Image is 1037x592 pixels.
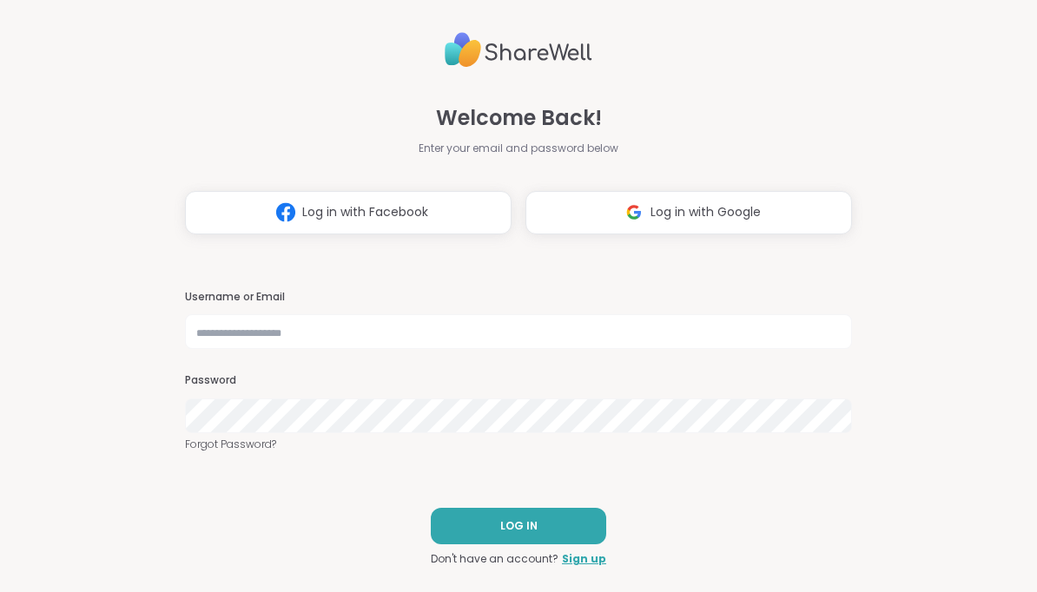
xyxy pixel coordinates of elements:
span: Enter your email and password below [419,141,618,156]
span: Don't have an account? [431,551,558,567]
button: Log in with Google [525,191,852,234]
span: Welcome Back! [436,102,602,134]
img: ShareWell Logo [445,25,592,75]
button: Log in with Facebook [185,191,512,234]
h3: Password [185,373,852,388]
a: Forgot Password? [185,437,852,452]
img: ShareWell Logomark [269,196,302,228]
img: ShareWell Logomark [618,196,651,228]
span: Log in with Google [651,203,761,221]
button: LOG IN [431,508,606,544]
span: LOG IN [500,518,538,534]
a: Sign up [562,551,606,567]
h3: Username or Email [185,290,852,305]
span: Log in with Facebook [302,203,428,221]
